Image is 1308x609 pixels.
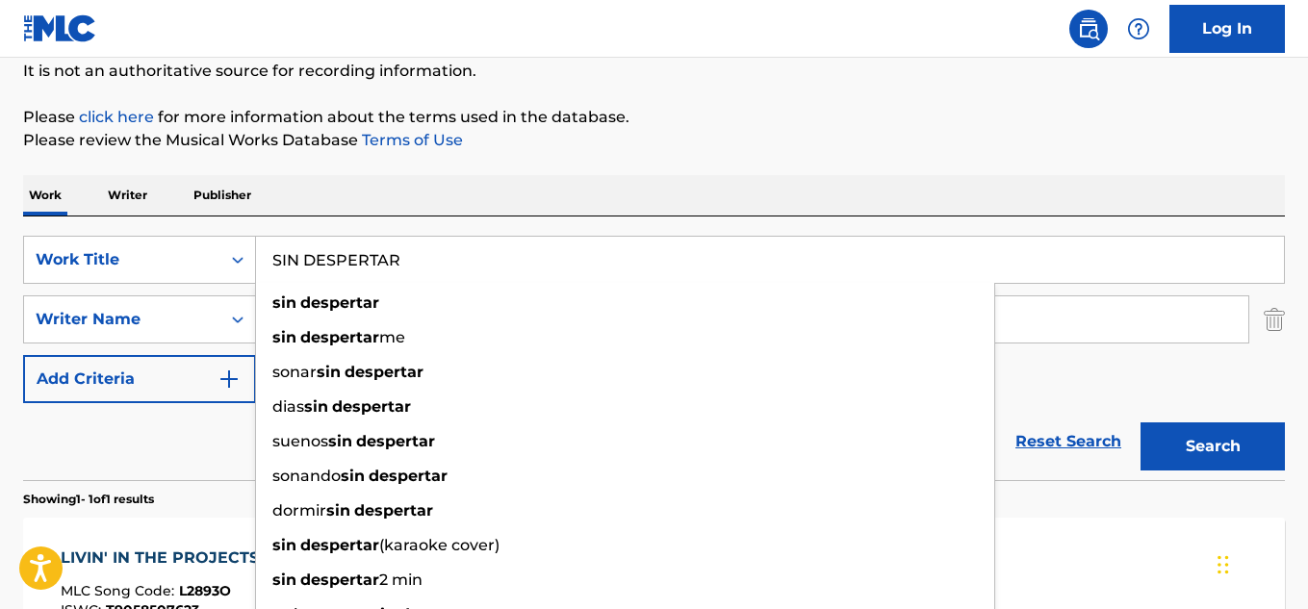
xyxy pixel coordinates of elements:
[23,60,1285,83] p: It is not an authoritative source for recording information.
[272,397,304,416] span: dias
[341,467,365,485] strong: sin
[1119,10,1158,48] div: Help
[345,363,423,381] strong: despertar
[1069,10,1108,48] a: Public Search
[1218,536,1229,594] div: Drag
[272,328,296,346] strong: sin
[1077,17,1100,40] img: search
[369,467,448,485] strong: despertar
[1212,517,1308,609] iframe: Chat Widget
[61,546,269,570] div: LIVIN' IN THE PROJECTS
[1141,422,1285,470] button: Search
[300,293,379,312] strong: despertar
[272,432,328,450] span: suenos
[354,501,433,520] strong: despertar
[1169,5,1285,53] a: Log In
[36,308,209,331] div: Writer Name
[36,248,209,271] div: Work Title
[328,432,352,450] strong: sin
[1006,420,1131,463] a: Reset Search
[1264,295,1285,343] img: Delete Criterion
[272,501,326,520] span: dormir
[272,536,296,554] strong: sin
[23,14,97,42] img: MLC Logo
[23,236,1285,480] form: Search Form
[332,397,411,416] strong: despertar
[300,536,379,554] strong: despertar
[1127,17,1150,40] img: help
[272,293,296,312] strong: sin
[23,355,256,403] button: Add Criteria
[272,571,296,589] strong: sin
[304,397,328,416] strong: sin
[272,363,317,381] span: sonar
[317,363,341,381] strong: sin
[356,432,435,450] strong: despertar
[300,571,379,589] strong: despertar
[23,175,67,216] p: Work
[379,328,405,346] span: me
[79,108,154,126] a: click here
[188,175,257,216] p: Publisher
[23,129,1285,152] p: Please review the Musical Works Database
[300,328,379,346] strong: despertar
[61,582,179,599] span: MLC Song Code :
[23,106,1285,129] p: Please for more information about the terms used in the database.
[23,491,154,508] p: Showing 1 - 1 of 1 results
[358,131,463,149] a: Terms of Use
[272,467,341,485] span: sonando
[379,536,500,554] span: (karaoke cover)
[218,368,241,391] img: 9d2ae6d4665cec9f34b9.svg
[326,501,350,520] strong: sin
[379,571,423,589] span: 2 min
[102,175,153,216] p: Writer
[179,582,231,599] span: L2893O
